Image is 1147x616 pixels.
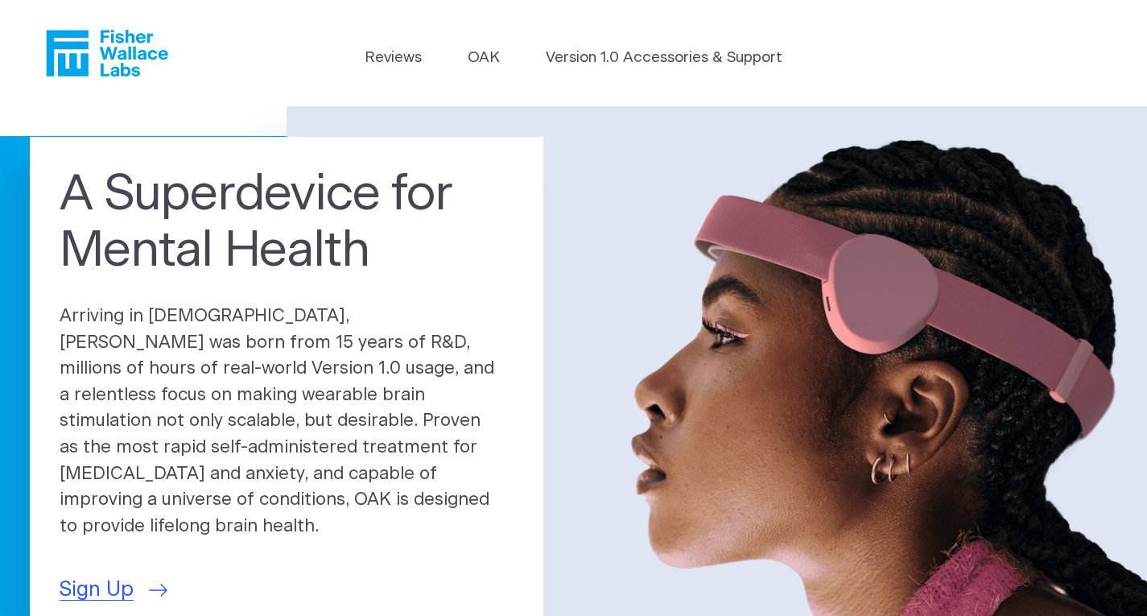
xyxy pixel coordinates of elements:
[468,47,500,69] a: OAK
[546,47,782,69] a: Version 1.0 Accessories & Support
[60,167,514,280] h1: A Superdevice for Mental Health
[60,304,514,540] p: Arriving in [DEMOGRAPHIC_DATA], [PERSON_NAME] was born from 15 years of R&D, millions of hours of...
[60,575,167,606] a: Sign Up
[365,47,422,69] a: Reviews
[60,575,134,606] span: Sign Up
[46,30,168,76] a: Fisher Wallace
